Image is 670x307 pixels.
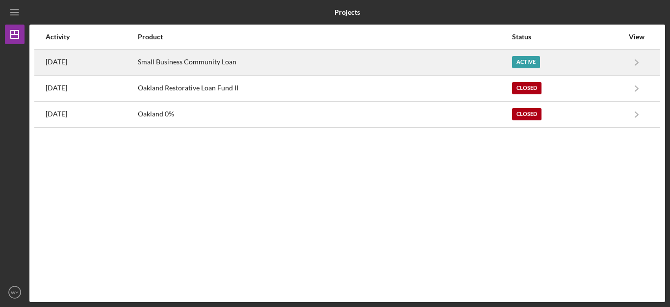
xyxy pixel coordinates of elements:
[335,8,360,16] b: Projects
[5,282,25,302] button: WY
[512,108,541,120] div: Closed
[11,290,19,295] text: WY
[624,33,649,41] div: View
[138,76,511,101] div: Oakland Restorative Loan Fund II
[138,50,511,75] div: Small Business Community Loan
[512,56,540,68] div: Active
[46,33,137,41] div: Activity
[46,84,67,92] time: 2024-10-25 21:36
[138,33,511,41] div: Product
[512,82,541,94] div: Closed
[46,58,67,66] time: 2025-08-16 00:28
[512,33,623,41] div: Status
[138,102,511,127] div: Oakland 0%
[46,110,67,118] time: 2021-12-14 19:37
